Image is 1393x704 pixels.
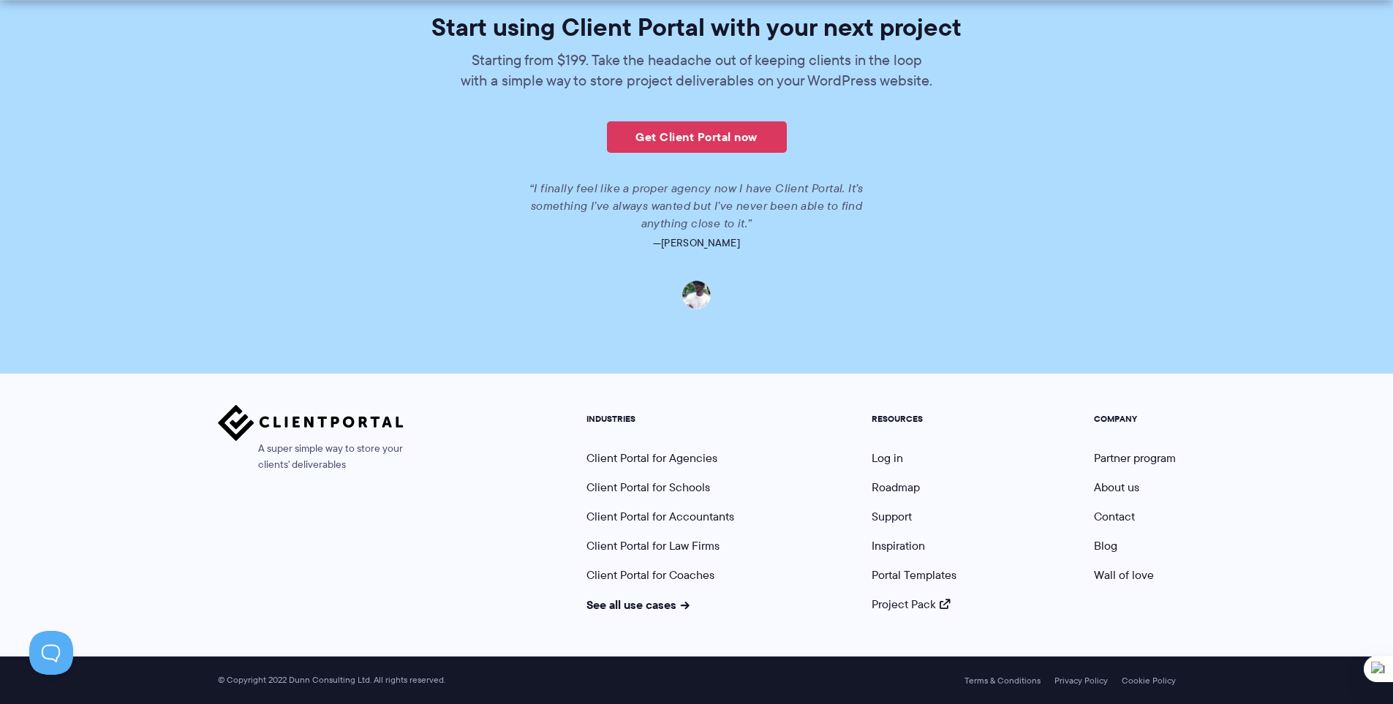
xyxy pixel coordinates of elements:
p: “I finally feel like a proper agency now I have Client Portal. It’s something I’ve always wanted ... [510,180,883,232]
a: Client Portal for Law Firms [586,537,720,554]
h5: INDUSTRIES [586,414,734,424]
a: See all use cases [586,596,690,613]
a: Support [872,508,912,525]
p: Starting from $199. Take the headache out of keeping clients in the loop with a simple way to sto... [459,50,935,91]
a: Client Portal for Accountants [586,508,734,525]
h5: COMPANY [1094,414,1176,424]
a: Portal Templates [872,567,956,583]
a: Contact [1094,508,1135,525]
h2: Start using Client Portal with your next project [286,15,1107,39]
p: —[PERSON_NAME] [286,232,1107,253]
span: © Copyright 2022 Dunn Consulting Ltd. All rights reserved. [211,675,453,686]
a: Partner program [1094,450,1176,466]
a: About us [1094,479,1139,496]
a: Roadmap [872,479,920,496]
a: Wall of love [1094,567,1154,583]
a: Get Client Portal now [607,121,787,153]
a: Client Portal for Agencies [586,450,717,466]
a: Inspiration [872,537,925,554]
h5: RESOURCES [872,414,956,424]
a: Client Portal for Schools [586,479,710,496]
a: Privacy Policy [1054,675,1108,686]
a: Client Portal for Coaches [586,567,714,583]
a: Log in [872,450,903,466]
a: Blog [1094,537,1117,554]
span: A super simple way to store your clients' deliverables [218,441,404,473]
iframe: Toggle Customer Support [29,631,73,675]
a: Project Pack [872,596,951,613]
a: Terms & Conditions [964,675,1041,686]
a: Cookie Policy [1122,675,1176,686]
